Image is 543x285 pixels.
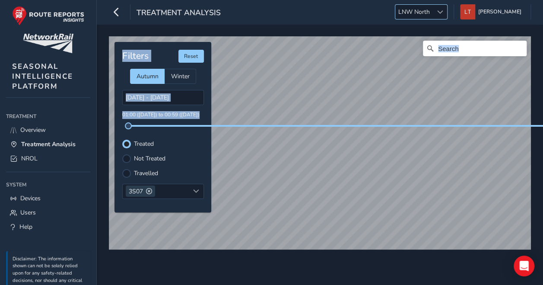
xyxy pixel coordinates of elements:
[122,111,204,119] p: 01:00 ([DATE]) to 00:59 ([DATE])
[460,4,475,19] img: diamond-layout
[109,36,531,256] canvas: Map
[171,72,190,80] span: Winter
[6,178,90,191] div: System
[460,4,524,19] button: [PERSON_NAME]
[129,187,143,195] span: 3S07
[19,223,32,231] span: Help
[6,123,90,137] a: Overview
[20,126,46,134] span: Overview
[130,69,165,84] div: Autumn
[134,156,165,162] label: Not Treated
[134,141,154,147] label: Treated
[6,205,90,220] a: Users
[6,137,90,151] a: Treatment Analysis
[423,41,527,56] input: Search
[137,72,159,80] span: Autumn
[478,4,521,19] span: [PERSON_NAME]
[20,194,41,202] span: Devices
[6,220,90,234] a: Help
[137,7,221,19] span: Treatment Analysis
[395,5,433,19] span: LNW North
[514,256,534,276] div: Open Intercom Messenger
[6,191,90,205] a: Devices
[178,50,204,63] button: Reset
[20,208,36,217] span: Users
[12,61,73,91] span: SEASONAL INTELLIGENCE PLATFORM
[23,34,73,53] img: customer logo
[6,110,90,123] div: Treatment
[134,170,158,176] label: Travelled
[21,140,76,148] span: Treatment Analysis
[21,154,38,163] span: NROL
[12,6,84,26] img: rr logo
[122,51,149,61] h4: Filters
[6,151,90,166] a: NROL
[165,69,196,84] div: Winter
